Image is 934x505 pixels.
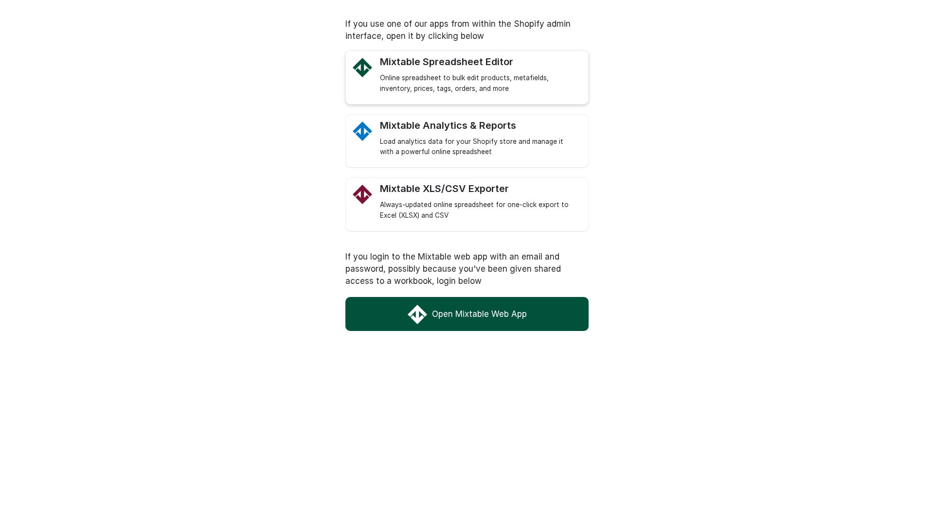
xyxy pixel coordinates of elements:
p: If you use one of our apps from within the Shopify admin interface, open it by clicking below [345,18,589,42]
div: Always-updated online spreadsheet for one-click export to Excel (XLSX) and CSV [380,200,578,221]
div: Load analytics data for your Shopify store and manage it with a powerful online spreadsheet [380,137,578,158]
a: Mixtable Spreadsheet Editor Logo Mixtable Spreadsheet Editor Online spreadsheet to bulk edit prod... [380,56,578,94]
img: Mixtable Excel and CSV Exporter app Logo [353,185,372,204]
div: Mixtable XLS/CSV Exporter [380,183,578,195]
img: Mixtable Spreadsheet Editor Logo [353,58,372,77]
img: Mixtable Analytics [353,122,372,141]
p: If you login to the Mixtable web app with an email and password, possibly because you've been giv... [345,251,589,287]
div: Online spreadsheet to bulk edit products, metafields, inventory, prices, tags, orders, and more [380,73,578,94]
a: Mixtable Analytics Mixtable Analytics & Reports Load analytics data for your Shopify store and ma... [380,120,578,158]
img: Mixtable Web App [408,305,427,324]
a: Open Mixtable Web App [345,297,589,331]
div: Mixtable Analytics & Reports [380,120,578,132]
a: Mixtable Excel and CSV Exporter app Logo Mixtable XLS/CSV Exporter Always-updated online spreadsh... [380,183,578,221]
div: Mixtable Spreadsheet Editor [380,56,578,68]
